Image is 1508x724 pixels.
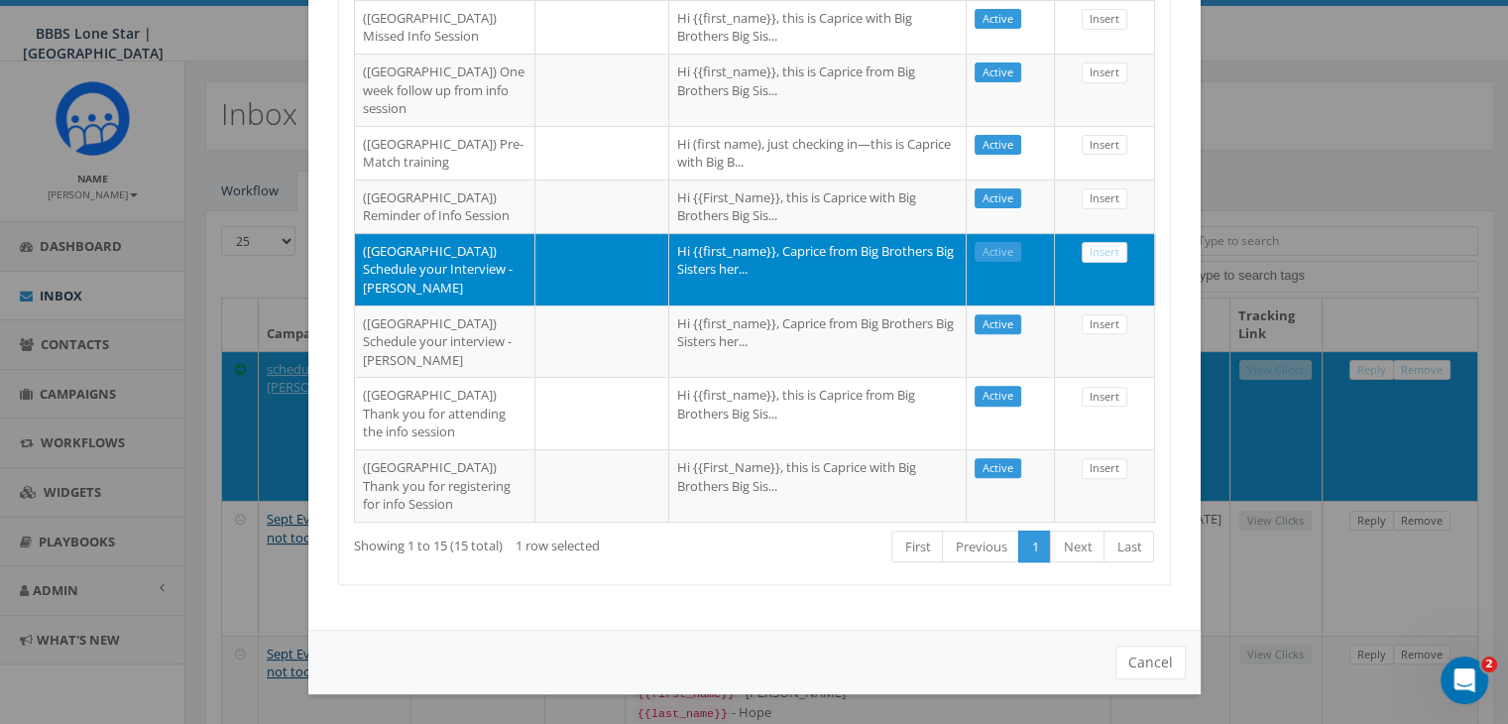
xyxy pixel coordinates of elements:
[891,531,943,563] a: First
[1082,62,1127,83] a: Insert
[669,449,967,522] td: Hi {{First_Name}}, this is Caprice with Big Brothers Big Sis...
[1082,9,1127,30] a: Insert
[1082,188,1127,209] a: Insert
[1103,531,1154,563] a: Last
[669,126,967,180] td: Hi (first name), just checking in—this is Caprice with Big B...
[1018,531,1051,563] a: 1
[355,126,535,180] td: ([GEOGRAPHIC_DATA]) Pre-Match training
[355,305,535,378] td: ([GEOGRAPHIC_DATA]) Schedule your interview - [PERSON_NAME]
[1082,135,1127,156] a: Insert
[975,9,1021,30] a: Active
[975,188,1021,209] a: Active
[355,54,535,126] td: ([GEOGRAPHIC_DATA]) One week follow up from info session
[669,54,967,126] td: Hi {{first_name}}, this is Caprice from Big Brothers Big Sis...
[975,386,1021,407] a: Active
[669,233,967,305] td: Hi {{first_name}}, Caprice from Big Brothers Big Sisters her...
[1082,458,1127,479] a: Insert
[355,180,535,233] td: ([GEOGRAPHIC_DATA]) Reminder of Info Session
[669,377,967,449] td: Hi {{first_name}}, this is Caprice from Big Brothers Big Sis...
[516,537,600,554] span: 1 row selected
[1441,657,1488,704] iframe: Intercom live chat
[975,314,1021,335] a: Active
[355,233,535,305] td: ([GEOGRAPHIC_DATA]) Schedule your Interview - [PERSON_NAME]
[975,242,1021,263] a: Active
[975,458,1021,479] a: Active
[1082,314,1127,335] a: Insert
[1082,242,1127,263] a: Insert
[669,180,967,233] td: Hi {{First_Name}}, this is Caprice with Big Brothers Big Sis...
[355,377,535,449] td: ([GEOGRAPHIC_DATA]) Thank you for attending the info session
[355,449,535,522] td: ([GEOGRAPHIC_DATA]) Thank you for registering for info Session
[669,305,967,378] td: Hi {{first_name}}, Caprice from Big Brothers Big Sisters her...
[975,62,1021,83] a: Active
[975,135,1021,156] a: Active
[1050,531,1104,563] a: Next
[1082,387,1127,408] a: Insert
[1481,657,1497,672] span: 2
[942,531,1019,563] a: Previous
[1115,646,1186,679] button: Cancel
[354,529,670,555] div: Showing 1 to 15 (15 total)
